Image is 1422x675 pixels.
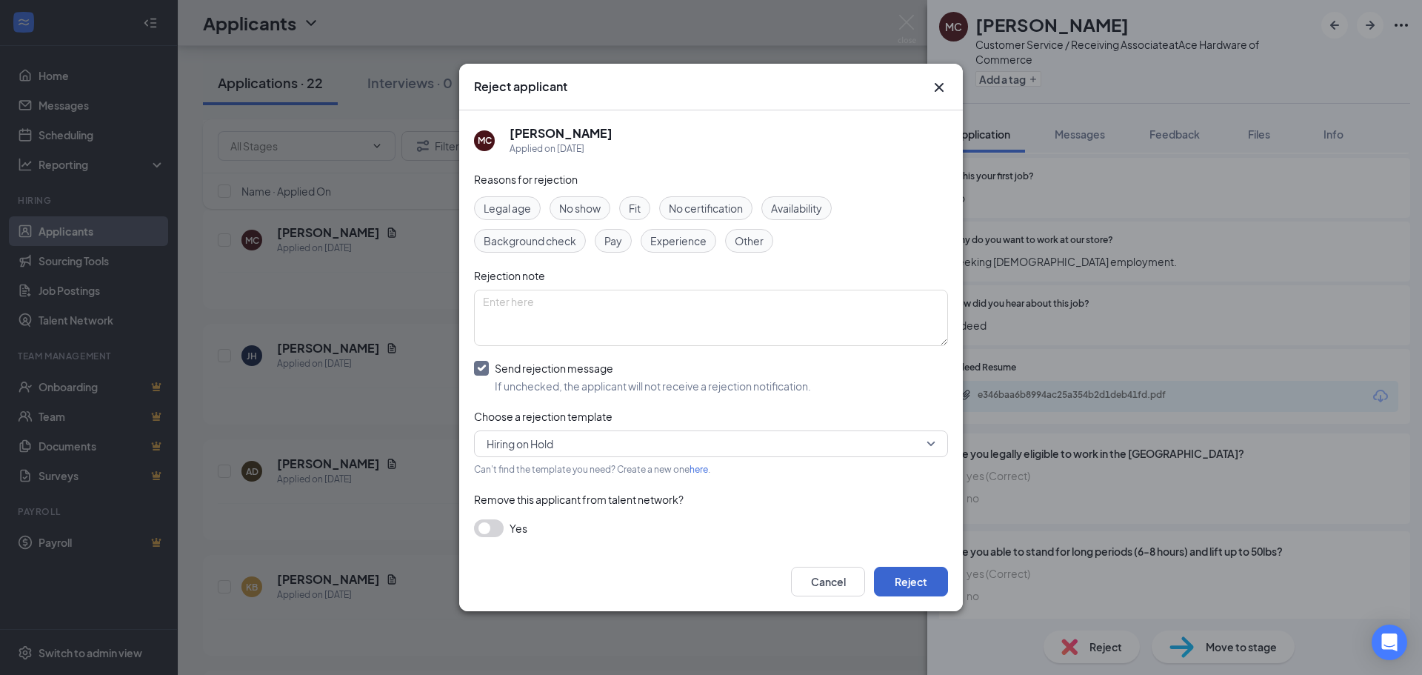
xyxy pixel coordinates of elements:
span: Background check [484,233,576,249]
span: No show [559,200,601,216]
span: Can't find the template you need? Create a new one . [474,464,710,475]
span: No certification [669,200,743,216]
span: Fit [629,200,641,216]
span: Pay [604,233,622,249]
div: MC [478,134,492,147]
span: Hiring on Hold [487,433,553,455]
button: Cancel [791,567,865,596]
button: Close [930,79,948,96]
span: Remove this applicant from talent network? [474,493,684,506]
span: Rejection note [474,269,545,282]
div: Open Intercom Messenger [1372,625,1407,660]
span: Legal age [484,200,531,216]
span: Availability [771,200,822,216]
svg: Cross [930,79,948,96]
h3: Reject applicant [474,79,567,95]
span: Other [735,233,764,249]
button: Reject [874,567,948,596]
a: here [690,464,708,475]
span: Yes [510,519,527,537]
h5: [PERSON_NAME] [510,125,612,142]
div: Applied on [DATE] [510,142,612,156]
span: Reasons for rejection [474,173,578,186]
span: Choose a rejection template [474,410,612,423]
span: Experience [650,233,707,249]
